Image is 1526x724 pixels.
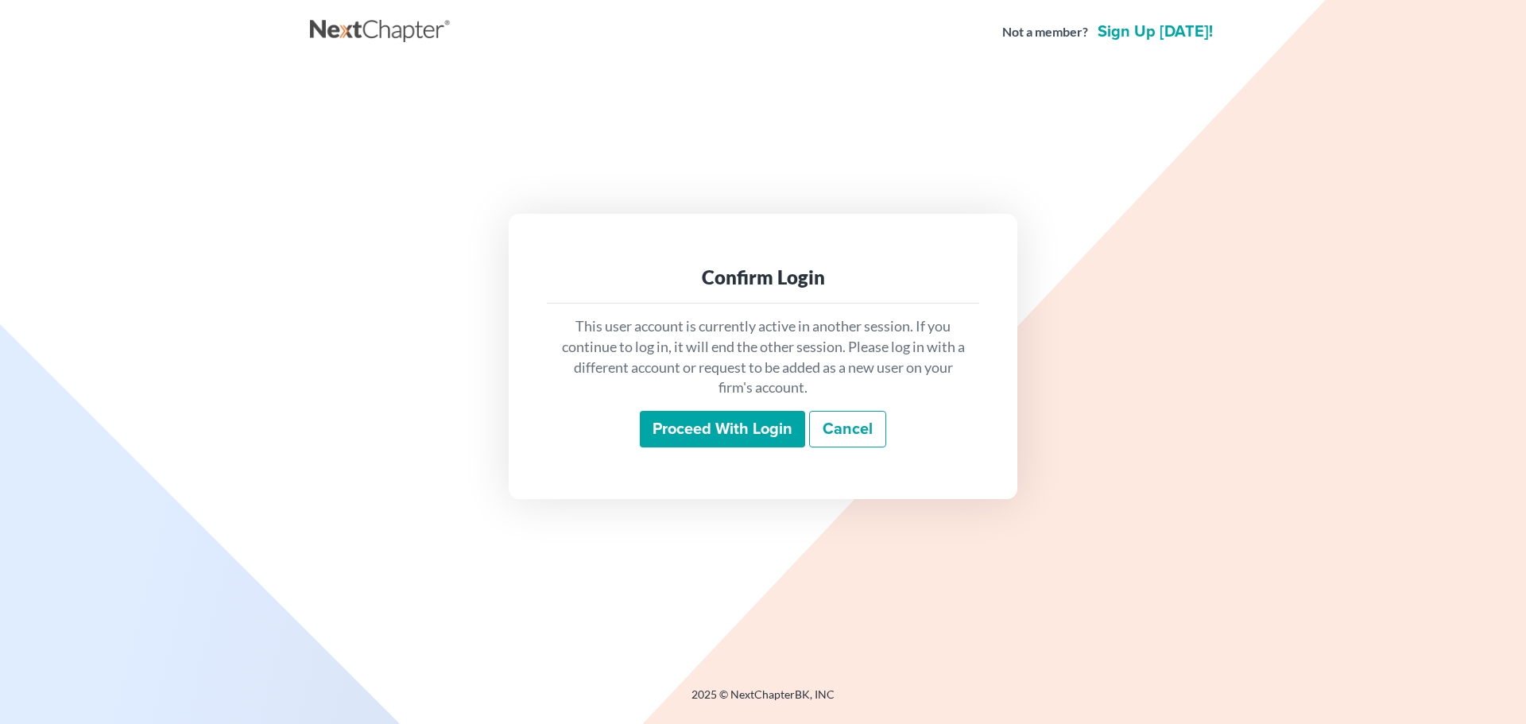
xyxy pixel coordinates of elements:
[560,265,966,290] div: Confirm Login
[1002,23,1088,41] strong: Not a member?
[560,316,966,398] p: This user account is currently active in another session. If you continue to log in, it will end ...
[1094,24,1216,40] a: Sign up [DATE]!
[640,411,805,447] input: Proceed with login
[809,411,886,447] a: Cancel
[310,687,1216,715] div: 2025 © NextChapterBK, INC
